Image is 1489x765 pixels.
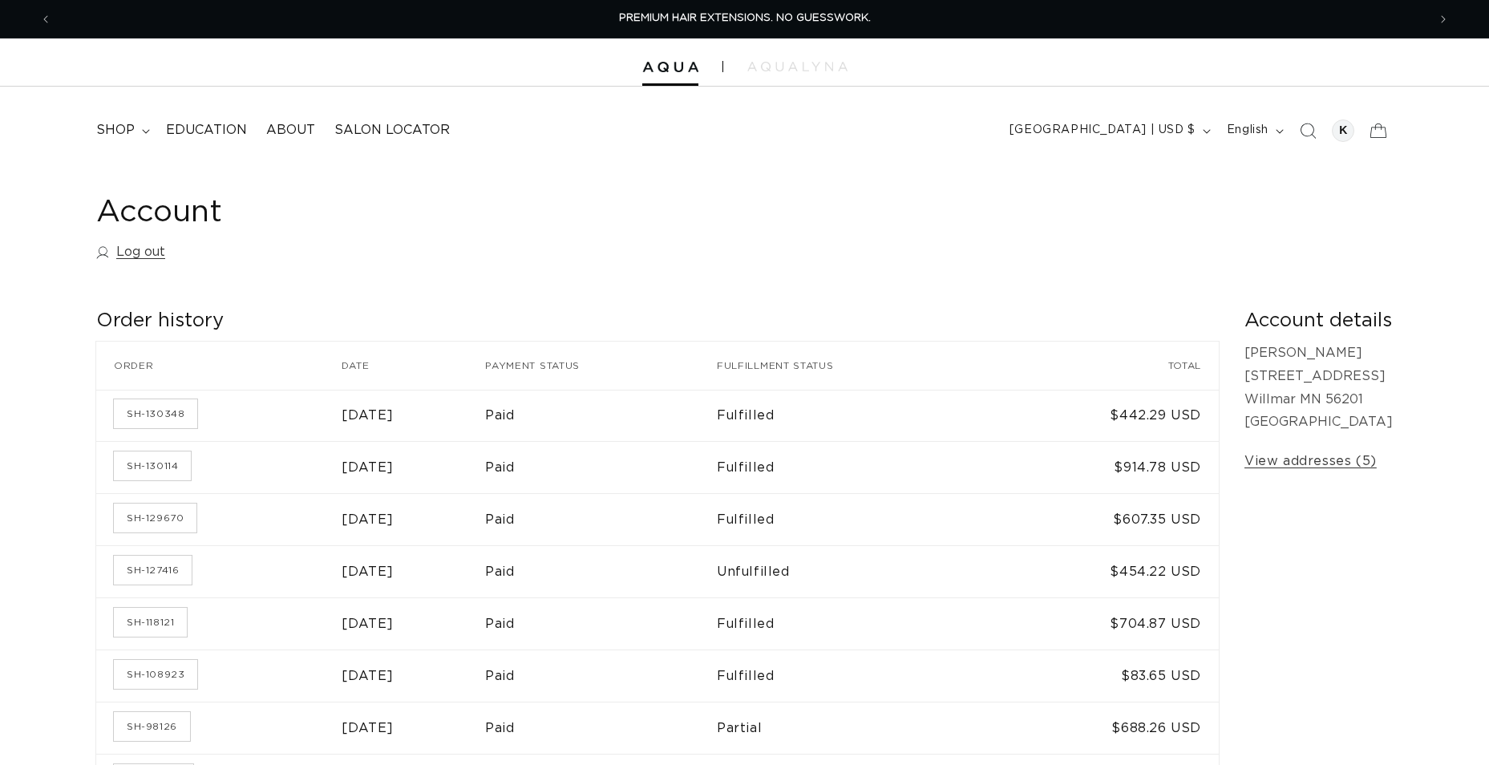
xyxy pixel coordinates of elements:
[1244,309,1393,334] h2: Account details
[114,608,187,637] a: Order number SH-118121
[1010,122,1196,139] span: [GEOGRAPHIC_DATA] | USD $
[166,122,247,139] span: Education
[717,702,994,754] td: Partial
[485,650,717,702] td: Paid
[1426,4,1461,34] button: Next announcement
[717,545,994,597] td: Unfulfilled
[717,441,994,493] td: Fulfilled
[114,556,192,585] a: Order number SH-127416
[257,112,325,148] a: About
[619,13,871,23] span: PREMIUM HAIR EXTENSIONS. NO GUESSWORK.
[325,112,459,148] a: Salon Locator
[485,493,717,545] td: Paid
[342,513,394,526] time: [DATE]
[1000,115,1217,146] button: [GEOGRAPHIC_DATA] | USD $
[717,342,994,390] th: Fulfillment status
[994,597,1219,650] td: $704.87 USD
[96,122,135,139] span: shop
[342,409,394,422] time: [DATE]
[266,122,315,139] span: About
[994,493,1219,545] td: $607.35 USD
[96,193,1393,233] h1: Account
[96,241,165,264] a: Log out
[342,461,394,474] time: [DATE]
[747,62,848,71] img: aqualyna.com
[994,702,1219,754] td: $688.26 USD
[1227,122,1268,139] span: English
[114,504,196,532] a: Order number SH-129670
[87,112,156,148] summary: shop
[342,342,485,390] th: Date
[342,722,394,735] time: [DATE]
[114,712,190,741] a: Order number SH-98126
[28,4,63,34] button: Previous announcement
[114,451,191,480] a: Order number SH-130114
[1244,342,1393,434] p: [PERSON_NAME] [STREET_ADDRESS] Willmar MN 56201 [GEOGRAPHIC_DATA]
[334,122,450,139] span: Salon Locator
[717,493,994,545] td: Fulfilled
[994,390,1219,442] td: $442.29 USD
[717,390,994,442] td: Fulfilled
[485,545,717,597] td: Paid
[994,650,1219,702] td: $83.65 USD
[485,390,717,442] td: Paid
[96,309,1219,334] h2: Order history
[114,660,197,689] a: Order number SH-108923
[1217,115,1290,146] button: English
[717,597,994,650] td: Fulfilled
[485,441,717,493] td: Paid
[96,342,342,390] th: Order
[342,617,394,630] time: [DATE]
[485,702,717,754] td: Paid
[1244,450,1377,473] a: View addresses (5)
[642,62,698,73] img: Aqua Hair Extensions
[1290,113,1325,148] summary: Search
[156,112,257,148] a: Education
[485,597,717,650] td: Paid
[485,342,717,390] th: Payment status
[994,545,1219,597] td: $454.22 USD
[342,565,394,578] time: [DATE]
[717,650,994,702] td: Fulfilled
[342,670,394,682] time: [DATE]
[994,441,1219,493] td: $914.78 USD
[114,399,197,428] a: Order number SH-130348
[994,342,1219,390] th: Total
